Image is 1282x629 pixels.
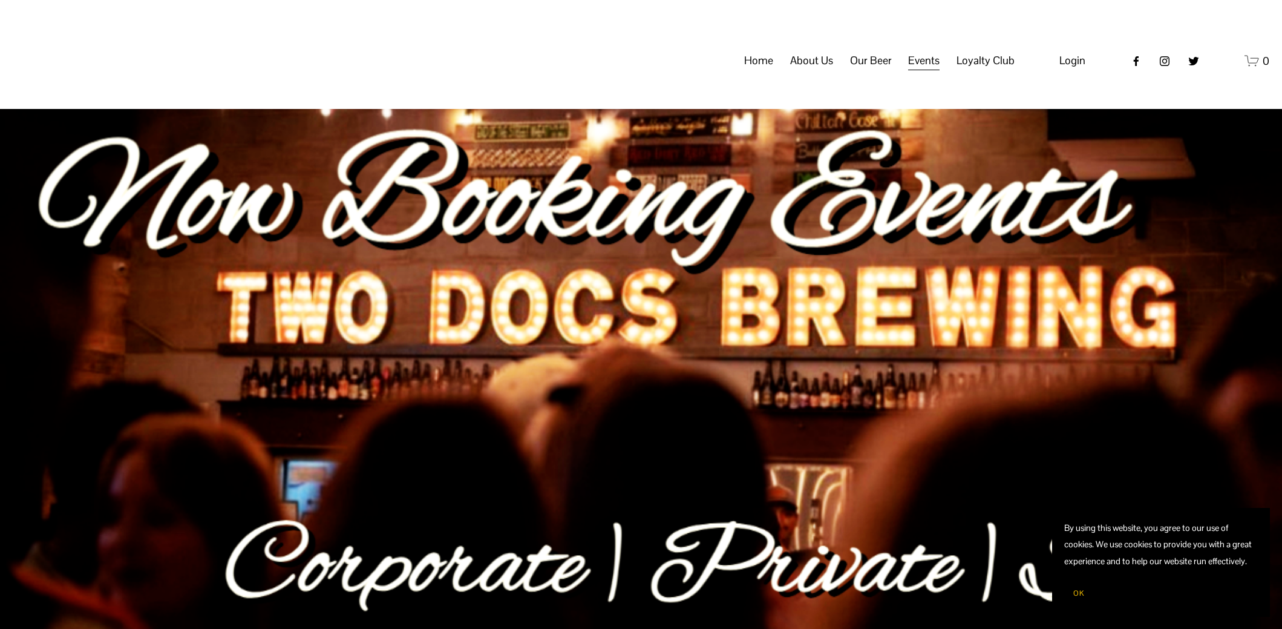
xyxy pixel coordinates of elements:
[1059,50,1085,71] a: Login
[1263,54,1269,68] span: 0
[1073,588,1084,598] span: OK
[1052,508,1270,617] section: Cookie banner
[744,50,773,73] a: Home
[908,50,940,73] a: folder dropdown
[1064,520,1258,570] p: By using this website, you agree to our use of cookies. We use cookies to provide you with a grea...
[1244,53,1269,68] a: 0 items in cart
[790,50,833,71] span: About Us
[957,50,1015,73] a: folder dropdown
[1188,55,1200,67] a: twitter-unauth
[908,50,940,71] span: Events
[1159,55,1171,67] a: instagram-unauth
[850,50,892,73] a: folder dropdown
[1130,55,1142,67] a: Facebook
[13,24,148,97] img: Two Docs Brewing Co.
[850,50,892,71] span: Our Beer
[1064,582,1093,605] button: OK
[790,50,833,73] a: folder dropdown
[1059,53,1085,67] span: Login
[957,50,1015,71] span: Loyalty Club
